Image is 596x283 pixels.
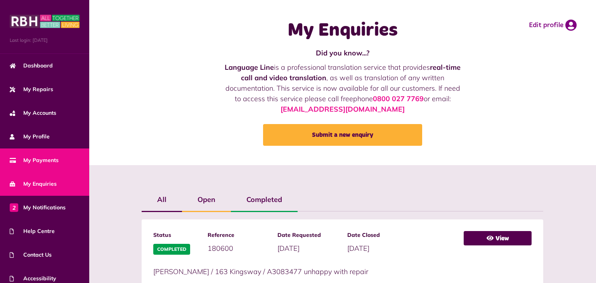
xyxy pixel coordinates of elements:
[10,37,80,44] span: Last login: [DATE]
[10,203,18,212] span: 2
[182,188,231,211] label: Open
[464,231,532,245] a: View
[225,63,274,72] strong: Language Line
[10,204,66,212] span: My Notifications
[10,227,55,235] span: Help Centre
[241,63,461,82] strong: real-time call and video translation
[529,19,577,31] a: Edit profile
[347,231,409,239] span: Date Closed
[316,48,369,57] strong: Did you know...?
[347,244,369,253] span: [DATE]
[10,133,50,141] span: My Profile
[224,62,462,114] p: is a professional translation service that provides , as well as translation of any written docum...
[10,14,80,29] img: MyRBH
[10,85,53,93] span: My Repairs
[153,244,190,255] span: Completed
[10,62,53,70] span: Dashboard
[277,244,300,253] span: [DATE]
[208,244,233,253] span: 180600
[10,156,59,164] span: My Payments
[153,231,200,239] span: Status
[231,188,298,211] label: Completed
[10,109,56,117] span: My Accounts
[281,105,405,114] a: [EMAIL_ADDRESS][DOMAIN_NAME]
[208,231,270,239] span: Reference
[263,124,422,146] a: Submit a new enquiry
[224,19,462,42] h1: My Enquiries
[10,274,56,283] span: Accessibility
[142,188,182,211] label: All
[10,180,57,188] span: My Enquiries
[277,231,340,239] span: Date Requested
[373,94,424,103] a: 0800 027 7769
[10,251,52,259] span: Contact Us
[153,266,456,277] p: [PERSON_NAME] / 163 Kingsway / A3083477 unhappy with repair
